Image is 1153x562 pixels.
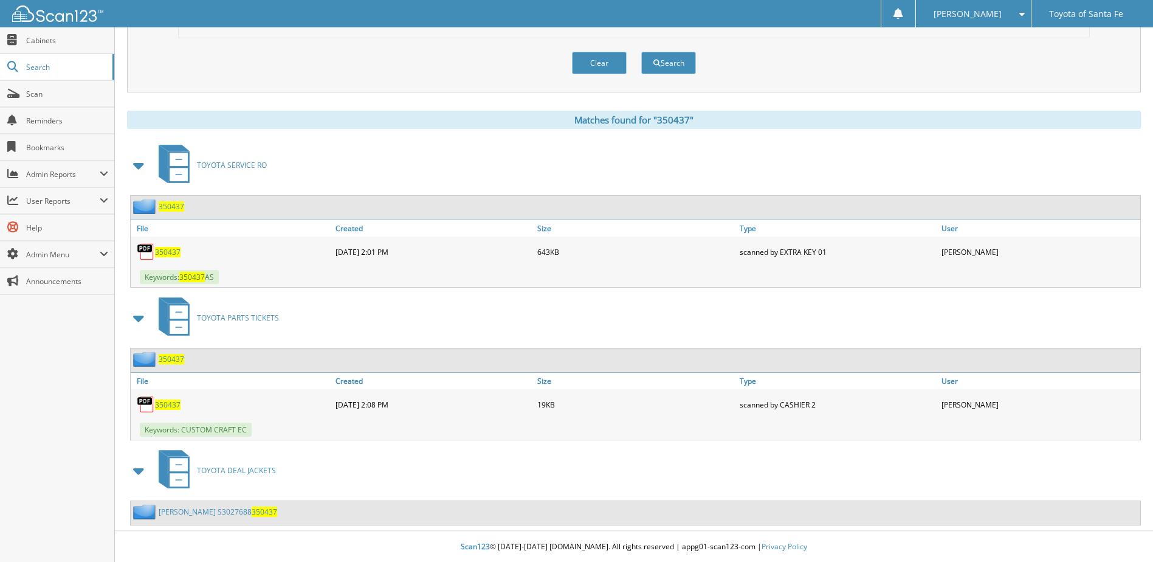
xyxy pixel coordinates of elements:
a: User [938,373,1140,389]
a: Size [534,220,736,237]
span: Search [26,62,106,72]
a: 350437 [155,400,181,410]
a: File [131,220,332,237]
span: TOYOTA SERVICE RO [197,160,267,170]
span: 350437 [179,272,205,282]
span: Admin Reports [26,169,100,179]
div: 19KB [534,392,736,417]
a: [PERSON_NAME] S3027688350437 [159,507,277,517]
a: TOYOTA PARTS TICKETS [151,294,279,342]
span: Scan [26,89,108,99]
a: Size [534,373,736,389]
div: scanned by CASHIER 2 [737,392,938,417]
div: scanned by EXTRA KEY 01 [737,240,938,264]
span: Admin Menu [26,249,100,260]
span: Reminders [26,116,108,126]
button: Search [641,52,696,74]
div: [PERSON_NAME] [938,240,1140,264]
img: scan123-logo-white.svg [12,5,103,22]
a: File [131,373,332,389]
a: User [938,220,1140,237]
span: Announcements [26,276,108,286]
div: [DATE] 2:01 PM [332,240,534,264]
span: TOYOTA DEAL JACKETS [197,465,276,476]
span: Bookmarks [26,142,108,153]
a: 350437 [159,354,184,364]
span: User Reports [26,196,100,206]
div: [DATE] 2:08 PM [332,392,534,417]
span: Cabinets [26,35,108,46]
img: PDF.png [137,395,155,414]
a: Privacy Policy [762,541,807,552]
a: Type [737,373,938,389]
button: Clear [572,52,627,74]
a: 350437 [155,247,181,257]
div: 643KB [534,240,736,264]
img: folder2.png [133,352,159,367]
img: PDF.png [137,243,155,261]
div: © [DATE]-[DATE] [DOMAIN_NAME]. All rights reserved | appg01-scan123-com | [115,532,1153,562]
span: TOYOTA PARTS TICKETS [197,313,279,323]
div: [PERSON_NAME] [938,392,1140,417]
span: Keywords: AS [140,270,219,284]
span: [PERSON_NAME] [934,10,1002,18]
div: Matches found for "350437" [127,111,1141,129]
a: TOYOTA DEAL JACKETS [151,446,276,494]
iframe: Chat Widget [1092,504,1153,562]
a: TOYOTA SERVICE RO [151,141,267,189]
img: folder2.png [133,199,159,214]
a: Created [332,220,534,237]
a: Type [737,220,938,237]
span: Scan123 [461,541,490,552]
span: Toyota of Santa Fe [1049,10,1123,18]
span: Keywords: CUSTOM CRAFT EC [140,423,252,437]
span: Help [26,223,108,233]
a: 350437 [159,201,184,212]
span: 350437 [252,507,277,517]
img: folder2.png [133,504,159,519]
a: Created [332,373,534,389]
